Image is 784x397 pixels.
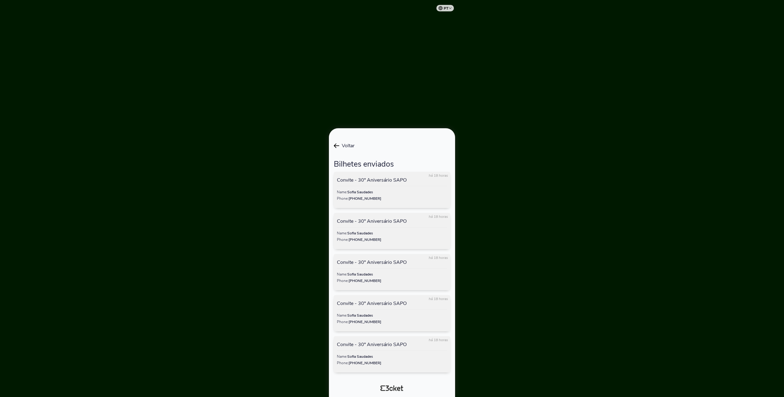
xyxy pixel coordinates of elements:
[337,190,447,195] p: Name:
[347,313,373,318] span: Sofia Saudades
[337,360,447,365] p: Phone:
[337,260,435,265] p: Convite - 30º Aniversário SAPO
[337,218,435,224] p: Convite - 30º Aniversário SAPO
[429,255,448,260] span: há 18 horas
[349,360,381,365] span: [PHONE_NUMBER]
[337,196,447,201] p: Phone:
[337,237,447,242] p: Phone:
[339,142,355,149] span: Voltar
[337,278,447,283] p: Phone:
[349,278,381,283] span: [PHONE_NUMBER]
[349,237,381,242] span: [PHONE_NUMBER]
[337,313,447,318] p: Name:
[349,319,381,324] span: [PHONE_NUMBER]
[347,272,373,277] span: Sofia Saudades
[347,231,373,236] span: Sofia Saudades
[337,354,447,359] p: Name:
[347,354,373,359] span: Sofia Saudades
[334,159,450,169] h4: Bilhetes enviados
[337,231,447,236] p: Name:
[337,301,435,306] p: Convite - 30º Aniversário SAPO
[429,337,448,342] span: há 18 horas
[337,272,447,277] p: Name:
[337,342,435,347] p: Convite - 30º Aniversário SAPO
[429,214,448,219] span: há 18 horas
[349,196,381,201] span: [PHONE_NUMBER]
[347,190,373,195] span: Sofia Saudades
[337,319,447,324] p: Phone:
[429,173,448,178] span: há 18 horas
[429,296,448,301] span: há 18 horas
[337,177,435,183] p: Convite - 30º Aniversário SAPO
